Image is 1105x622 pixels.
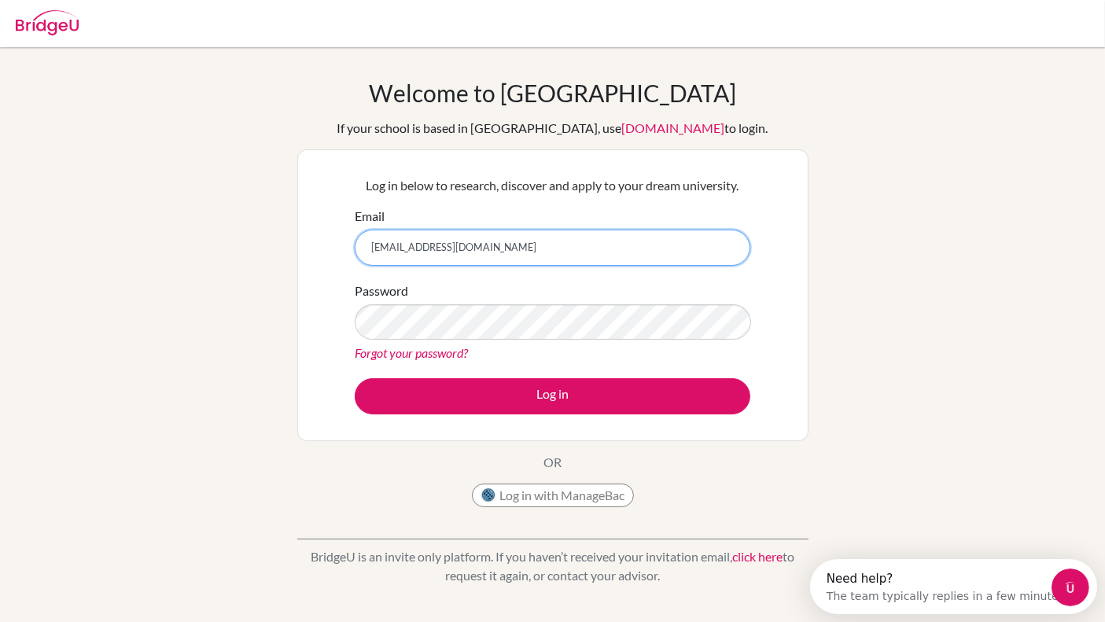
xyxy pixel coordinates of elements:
[17,13,258,26] div: Need help?
[17,26,258,42] div: The team typically replies in a few minutes.
[337,119,768,138] div: If your school is based in [GEOGRAPHIC_DATA], use to login.
[1052,569,1089,606] iframe: Intercom live chat
[810,559,1097,614] iframe: Intercom live chat discovery launcher
[369,79,736,107] h1: Welcome to [GEOGRAPHIC_DATA]
[16,10,79,35] img: Bridge-U
[355,378,750,414] button: Log in
[355,207,385,226] label: Email
[6,6,304,50] div: Open Intercom Messenger
[355,345,468,360] a: Forgot your password?
[543,453,562,472] p: OR
[355,176,750,195] p: Log in below to research, discover and apply to your dream university.
[355,282,408,300] label: Password
[472,484,634,507] button: Log in with ManageBac
[297,547,808,585] p: BridgeU is an invite only platform. If you haven’t received your invitation email, to request it ...
[732,549,783,564] a: click here
[622,120,725,135] a: [DOMAIN_NAME]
